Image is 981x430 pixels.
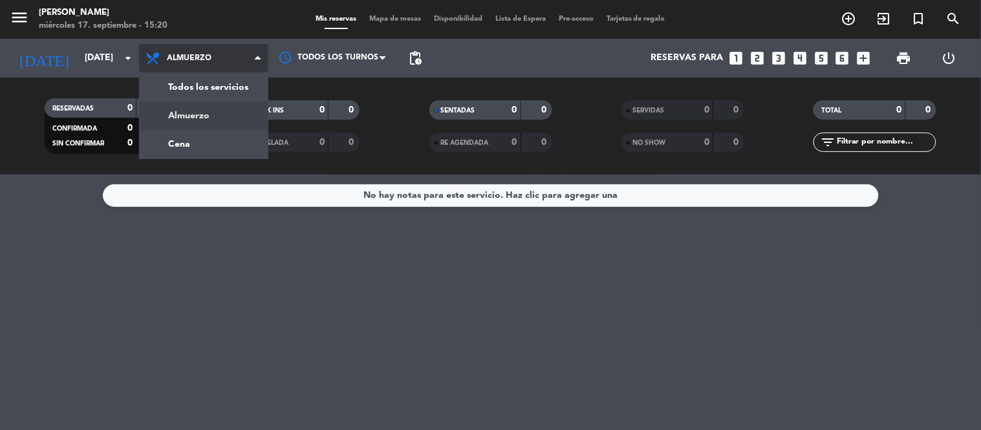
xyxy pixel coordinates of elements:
span: NO SHOW [633,140,666,146]
span: Lista de Espera [489,16,552,23]
i: looks_4 [792,50,808,67]
strong: 0 [541,105,549,114]
i: add_circle_outline [841,11,857,27]
strong: 0 [319,138,325,147]
i: turned_in_not [911,11,927,27]
strong: 0 [733,138,741,147]
strong: 0 [926,105,934,114]
i: exit_to_app [876,11,892,27]
i: arrow_drop_down [120,50,136,66]
i: menu [10,8,29,27]
span: Reservas para [651,53,723,63]
div: LOG OUT [927,39,971,78]
i: add_box [856,50,872,67]
span: Mis reservas [309,16,363,23]
div: [PERSON_NAME] [39,6,167,19]
span: Mapa de mesas [363,16,427,23]
a: Cena [140,130,268,158]
input: Filtrar por nombre... [835,135,936,149]
span: TOTAL [821,107,841,114]
a: Almuerzo [140,102,268,130]
i: power_settings_new [941,50,956,66]
i: looks_one [728,50,744,67]
strong: 0 [349,138,357,147]
span: RESERVADAS [52,105,94,112]
i: looks_6 [834,50,851,67]
div: miércoles 17. septiembre - 15:20 [39,19,167,32]
strong: 0 [541,138,549,147]
strong: 0 [897,105,902,114]
span: Pre-acceso [552,16,600,23]
span: Disponibilidad [427,16,489,23]
div: No hay notas para este servicio. Haz clic para agregar una [363,188,618,203]
span: Almuerzo [167,54,211,63]
i: filter_list [820,134,835,150]
i: looks_3 [770,50,787,67]
i: looks_5 [813,50,830,67]
strong: 0 [319,105,325,114]
a: Todos los servicios [140,73,268,102]
strong: 0 [512,105,517,114]
span: CONFIRMADA [52,125,97,132]
i: [DATE] [10,44,78,72]
strong: 0 [127,103,133,113]
strong: 0 [512,138,517,147]
span: RE AGENDADA [441,140,489,146]
span: SENTADAS [441,107,475,114]
span: pending_actions [407,50,423,66]
i: search [946,11,962,27]
strong: 0 [704,138,709,147]
span: CANCELADA [248,140,288,146]
strong: 0 [733,105,741,114]
span: SIN CONFIRMAR [52,140,104,147]
span: print [896,50,912,66]
span: SERVIDAS [633,107,665,114]
strong: 0 [704,105,709,114]
span: Tarjetas de regalo [600,16,672,23]
i: looks_two [749,50,766,67]
strong: 0 [127,124,133,133]
strong: 0 [349,105,357,114]
button: menu [10,8,29,32]
strong: 0 [127,138,133,147]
